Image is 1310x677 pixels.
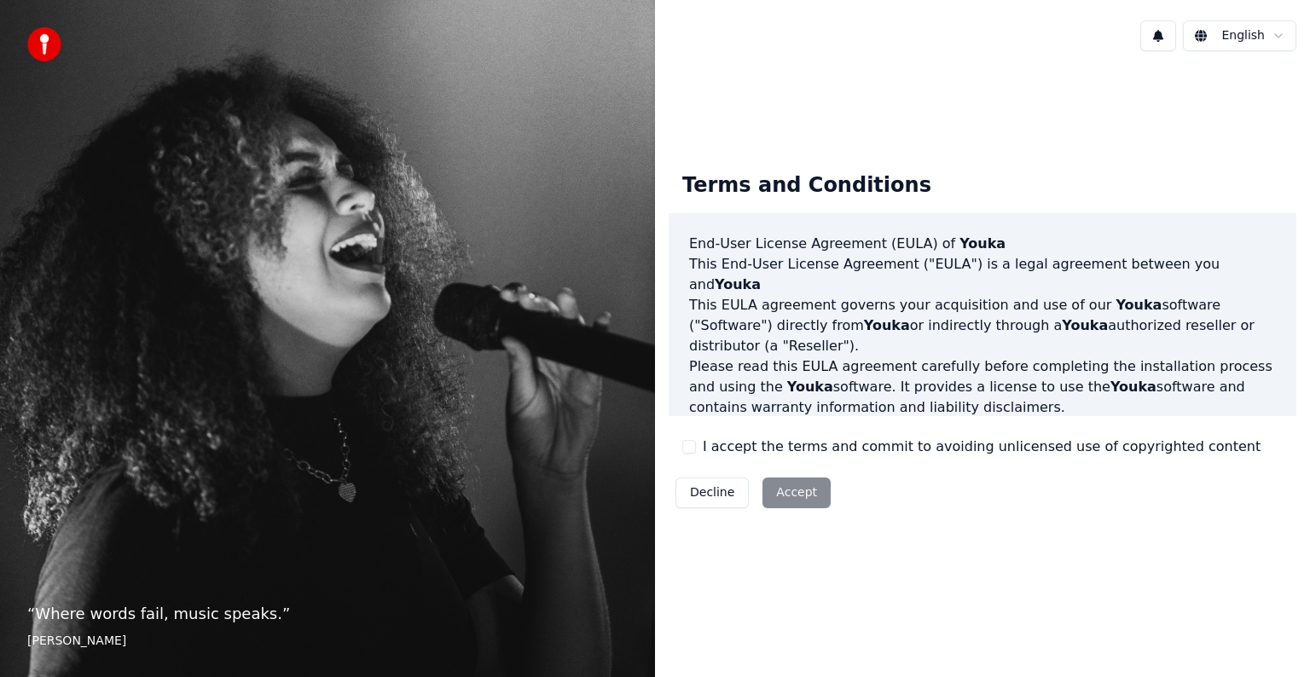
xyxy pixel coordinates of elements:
footer: [PERSON_NAME] [27,633,628,650]
span: Youka [1062,317,1108,333]
p: This End-User License Agreement ("EULA") is a legal agreement between you and [689,254,1276,295]
button: Decline [675,477,749,508]
span: Youka [959,235,1006,252]
span: Youka [1110,379,1156,395]
p: “ Where words fail, music speaks. ” [27,602,628,626]
span: Youka [864,317,910,333]
span: Youka [715,276,761,292]
div: Terms and Conditions [669,159,945,213]
h3: End-User License Agreement (EULA) of [689,234,1276,254]
span: Youka [787,379,833,395]
label: I accept the terms and commit to avoiding unlicensed use of copyrighted content [703,437,1261,457]
span: Youka [1116,297,1162,313]
p: This EULA agreement governs your acquisition and use of our software ("Software") directly from o... [689,295,1276,356]
img: youka [27,27,61,61]
p: Please read this EULA agreement carefully before completing the installation process and using th... [689,356,1276,418]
